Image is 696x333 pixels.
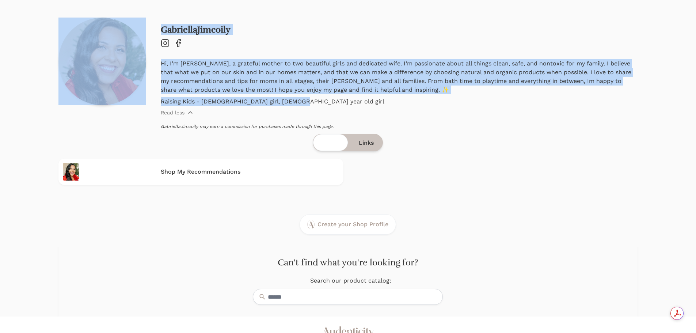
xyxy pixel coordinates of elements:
h4: Shop My Recommendations [79,167,339,176]
p: Raising Kids - [DEMOGRAPHIC_DATA] girl, [DEMOGRAPHIC_DATA] year old girl [161,97,638,106]
a: GabriellaJimcoily [161,24,231,35]
p: Read less [161,109,185,116]
img: Profile picture [58,18,146,105]
p: Search our product catalog: [310,276,391,285]
p: Hi, I’m [PERSON_NAME], a grateful mother to two beautiful girls and dedicated wife. I’m passionat... [161,59,638,94]
h3: Can't find what you're looking for? [196,258,499,268]
button: Read less [161,109,193,116]
p: GabriellaJimcoily may earn a commission for purchases made through this page. [161,124,638,129]
span: Links [359,139,374,147]
a: Create your Shop Profile [300,214,396,235]
a: Shop My Recommendations [63,163,339,181]
span: Shop [322,139,336,147]
img: Shop My Recommendations [63,163,79,181]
